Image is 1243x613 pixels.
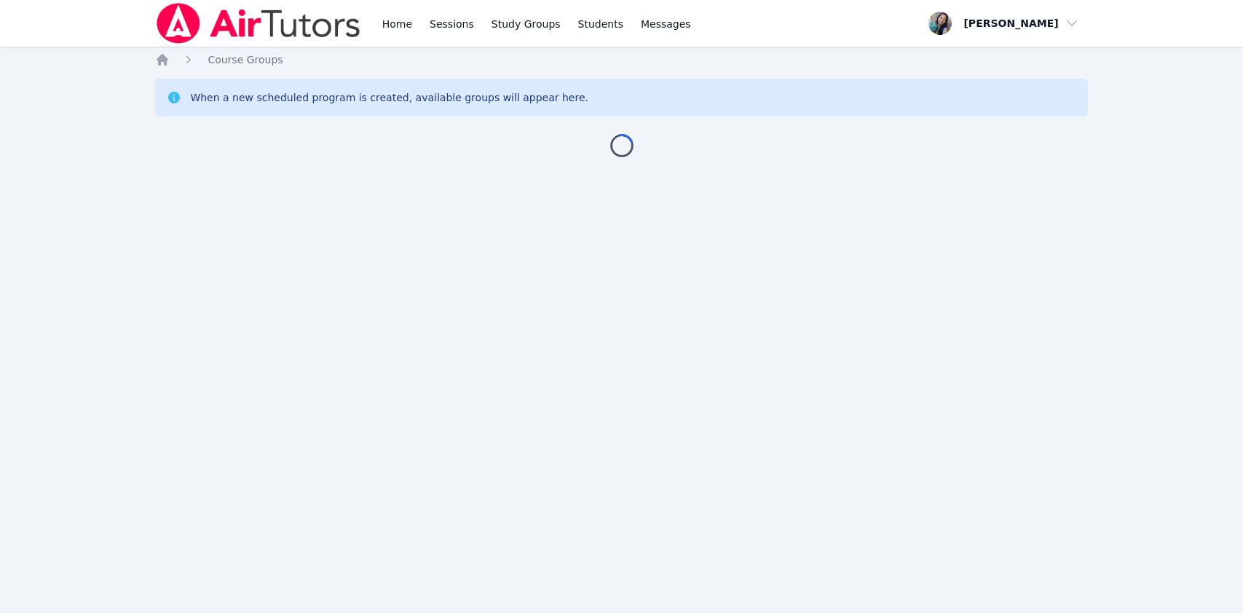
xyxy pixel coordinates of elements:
[155,3,361,44] img: Air Tutors
[208,52,283,67] a: Course Groups
[641,17,691,31] span: Messages
[155,52,1087,67] nav: Breadcrumb
[208,54,283,66] span: Course Groups
[190,90,588,105] div: When a new scheduled program is created, available groups will appear here.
